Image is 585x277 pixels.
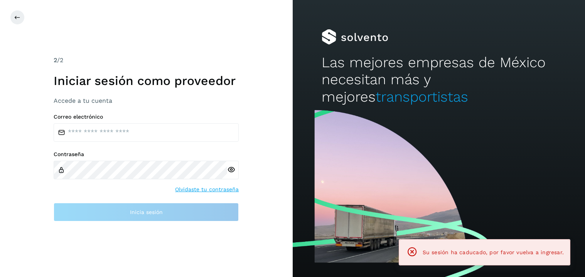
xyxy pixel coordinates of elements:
[54,73,239,88] h1: Iniciar sesión como proveedor
[376,88,468,105] span: transportistas
[322,54,556,105] h2: Las mejores empresas de México necesitan más y mejores
[54,97,239,104] h3: Accede a tu cuenta
[54,151,239,158] label: Contraseña
[54,203,239,221] button: Inicia sesión
[130,209,163,215] span: Inicia sesión
[54,114,239,120] label: Correo electrónico
[54,56,57,64] span: 2
[423,249,564,255] span: Su sesión ha caducado, por favor vuelva a ingresar.
[54,56,239,65] div: /2
[175,185,239,194] a: Olvidaste tu contraseña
